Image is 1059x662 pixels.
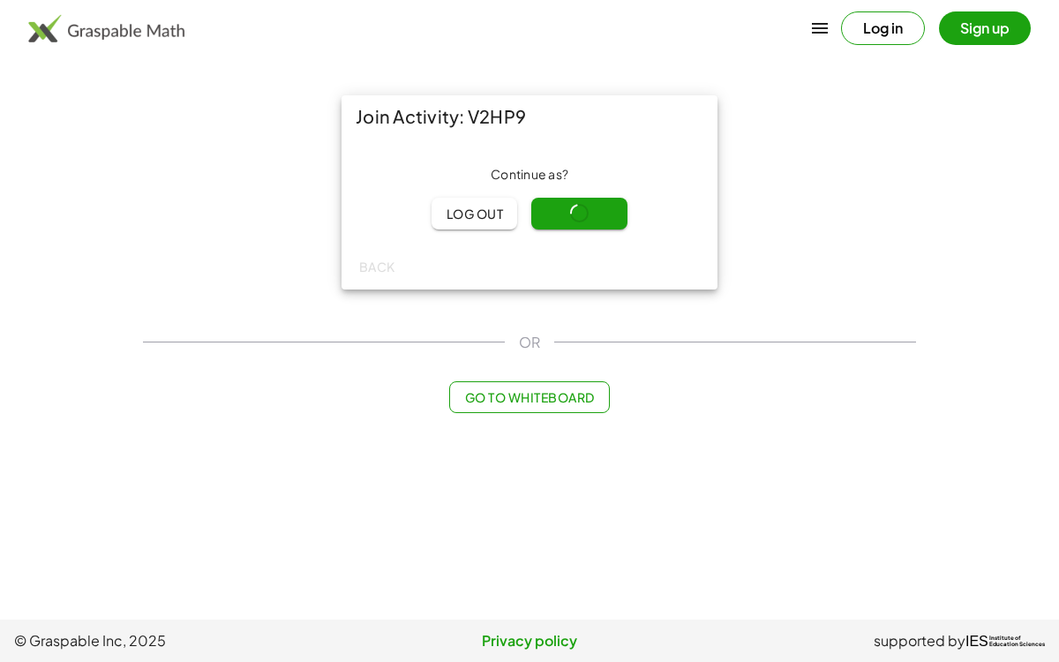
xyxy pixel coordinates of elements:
[519,332,540,353] span: OR
[14,630,357,651] span: © Graspable Inc, 2025
[989,636,1045,648] span: Institute of Education Sciences
[965,633,988,650] span: IES
[432,198,517,229] button: Log out
[446,206,503,222] span: Log out
[874,630,965,651] span: supported by
[965,630,1045,651] a: IESInstitute ofEducation Sciences
[841,11,925,45] button: Log in
[939,11,1031,45] button: Sign up
[342,95,717,138] div: Join Activity: V2HP9
[357,630,701,651] a: Privacy policy
[464,389,594,405] span: Go to Whiteboard
[356,166,703,184] div: Continue as ?
[449,381,609,413] button: Go to Whiteboard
